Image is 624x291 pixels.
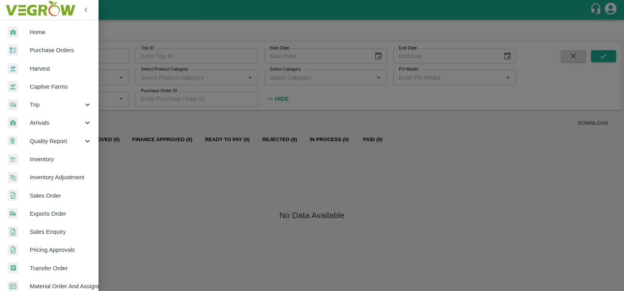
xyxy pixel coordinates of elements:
img: reciept [8,45,18,56]
span: Harvest [30,64,92,73]
span: Inventory Adjustment [30,173,92,182]
img: shipments [8,208,18,219]
span: Home [30,28,92,36]
span: Quality Report [30,137,83,145]
img: whArrival [8,117,18,129]
img: whTransfer [8,262,18,274]
span: Inventory [30,155,92,164]
span: Sales Enquiry [30,227,92,236]
img: sales [8,190,18,201]
img: harvest [8,63,18,75]
img: harvest [8,81,18,93]
img: sales [8,244,18,256]
img: inventory [8,172,18,183]
img: qualityReport [8,136,17,146]
span: Pricing Approvals [30,246,92,254]
span: Material Order And Assignment [30,282,92,291]
span: Exports Order [30,209,92,218]
img: delivery [8,99,18,111]
img: sales [8,226,18,238]
img: whInventory [8,154,18,165]
span: Captive Farms [30,82,92,91]
span: Trip [30,100,83,109]
span: Sales Order [30,191,92,200]
span: Purchase Orders [30,46,92,55]
span: Arrivals [30,118,83,127]
img: whArrival [8,27,18,38]
span: Transfer Order [30,264,92,273]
